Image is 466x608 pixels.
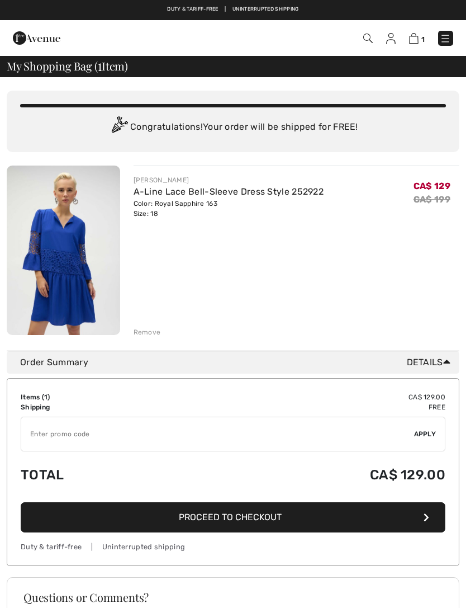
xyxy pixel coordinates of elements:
[13,27,60,49] img: 1ère Avenue
[98,58,102,72] span: 1
[175,392,445,402] td: CA$ 129.00
[409,33,419,44] img: Shopping Bag
[440,33,451,44] img: Menu
[175,402,445,412] td: Free
[134,199,324,219] div: Color: Royal Sapphire 163 Size: 18
[20,116,446,139] div: Congratulations! Your order will be shipped for FREE!
[7,166,120,335] img: A-Line Lace Bell-Sleeve Dress Style 252922
[134,327,161,337] div: Remove
[134,175,324,185] div: [PERSON_NAME]
[20,356,455,369] div: Order Summary
[21,541,445,552] div: Duty & tariff-free | Uninterrupted shipping
[44,393,47,401] span: 1
[363,34,373,43] img: Search
[386,33,396,44] img: My Info
[179,512,282,522] span: Proceed to Checkout
[21,417,414,451] input: Promo code
[421,35,425,44] span: 1
[108,116,130,139] img: Congratulation2.svg
[21,402,175,412] td: Shipping
[7,60,128,72] span: My Shopping Bag ( Item)
[21,392,175,402] td: Items ( )
[21,456,175,494] td: Total
[407,356,455,369] span: Details
[134,186,324,197] a: A-Line Lace Bell-Sleeve Dress Style 252922
[21,502,445,532] button: Proceed to Checkout
[13,32,60,43] a: 1ère Avenue
[23,592,443,603] h3: Questions or Comments?
[414,429,436,439] span: Apply
[413,181,450,191] span: CA$ 129
[409,31,425,45] a: 1
[175,456,445,494] td: CA$ 129.00
[413,194,450,205] s: CA$ 199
